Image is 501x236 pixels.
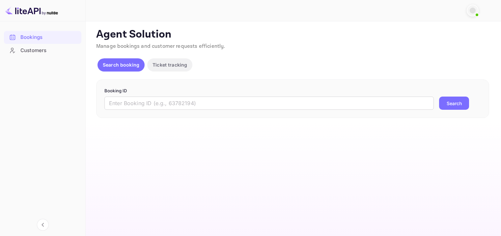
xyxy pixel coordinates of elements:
a: Bookings [4,31,81,43]
input: Enter Booking ID (e.g., 63782194) [104,97,434,110]
img: LiteAPI logo [5,5,58,16]
p: Agent Solution [96,28,489,41]
div: Bookings [4,31,81,44]
p: Ticket tracking [153,61,187,68]
a: Customers [4,44,81,56]
span: Manage bookings and customer requests efficiently. [96,43,225,50]
div: Bookings [20,34,78,41]
button: Collapse navigation [37,219,49,231]
div: Customers [20,47,78,54]
div: Customers [4,44,81,57]
p: Booking ID [104,88,481,94]
button: Search [439,97,469,110]
p: Search booking [103,61,139,68]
